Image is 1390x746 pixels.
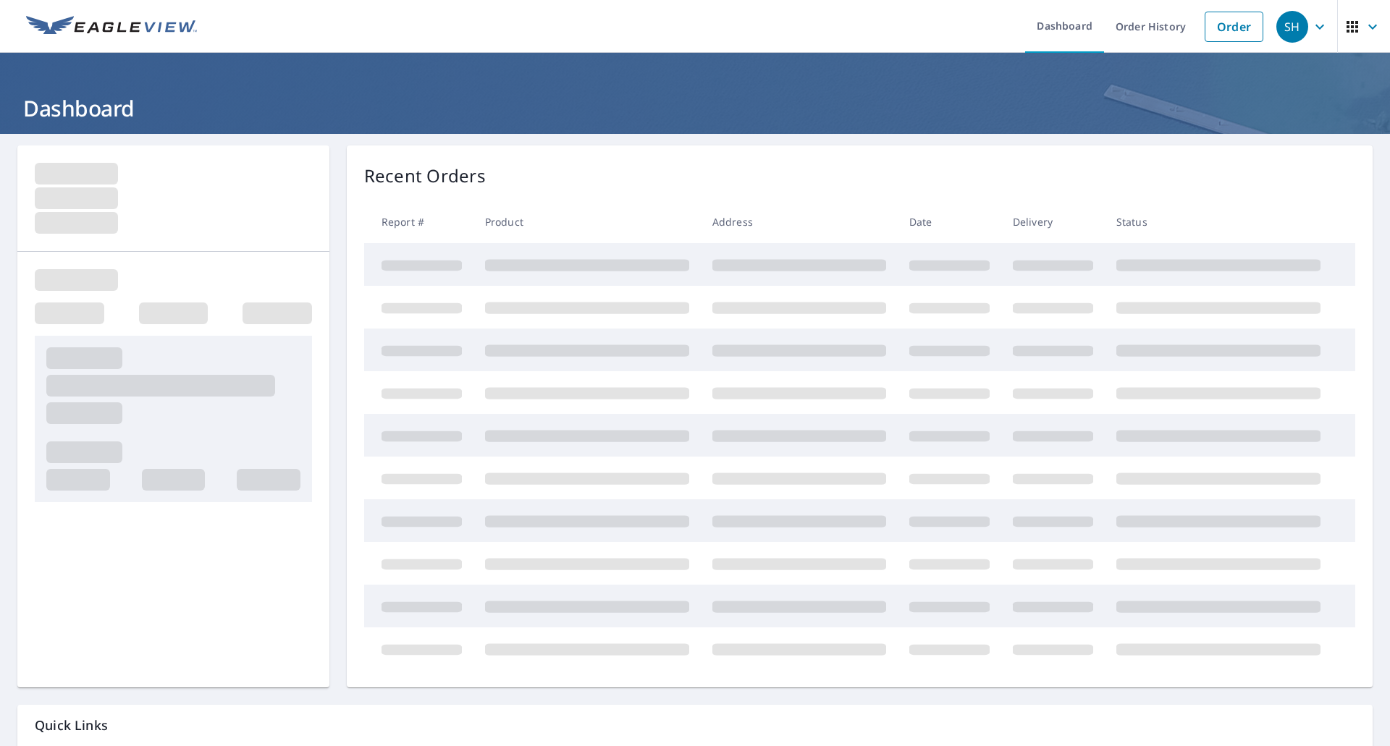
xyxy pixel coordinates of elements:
a: Order [1205,12,1263,42]
th: Product [473,200,701,243]
th: Delivery [1001,200,1105,243]
th: Date [898,200,1001,243]
th: Address [701,200,898,243]
th: Report # [364,200,473,243]
h1: Dashboard [17,93,1373,123]
p: Recent Orders [364,163,486,189]
p: Quick Links [35,716,1355,734]
div: SH [1276,11,1308,43]
th: Status [1105,200,1332,243]
img: EV Logo [26,16,197,38]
